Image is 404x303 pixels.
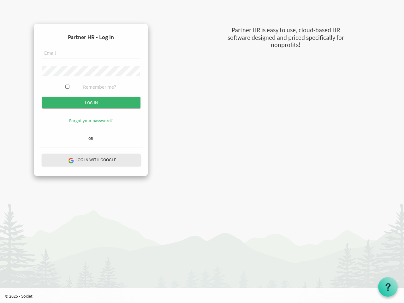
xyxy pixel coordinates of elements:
[42,48,140,59] input: Email
[196,33,376,42] div: software designed and priced specifically for
[39,29,143,45] h4: Partner HR - Log In
[69,118,113,123] a: Forgot your password?
[5,293,404,299] p: © 2025 - Societ
[83,83,116,91] label: Remember me?
[39,136,143,140] h6: OR
[196,26,376,35] div: Partner HR is easy to use, cloud-based HR
[196,40,376,50] div: nonprofits!
[42,97,140,108] input: Log in
[42,154,140,166] button: Log in with Google
[68,157,74,163] img: google-logo.png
